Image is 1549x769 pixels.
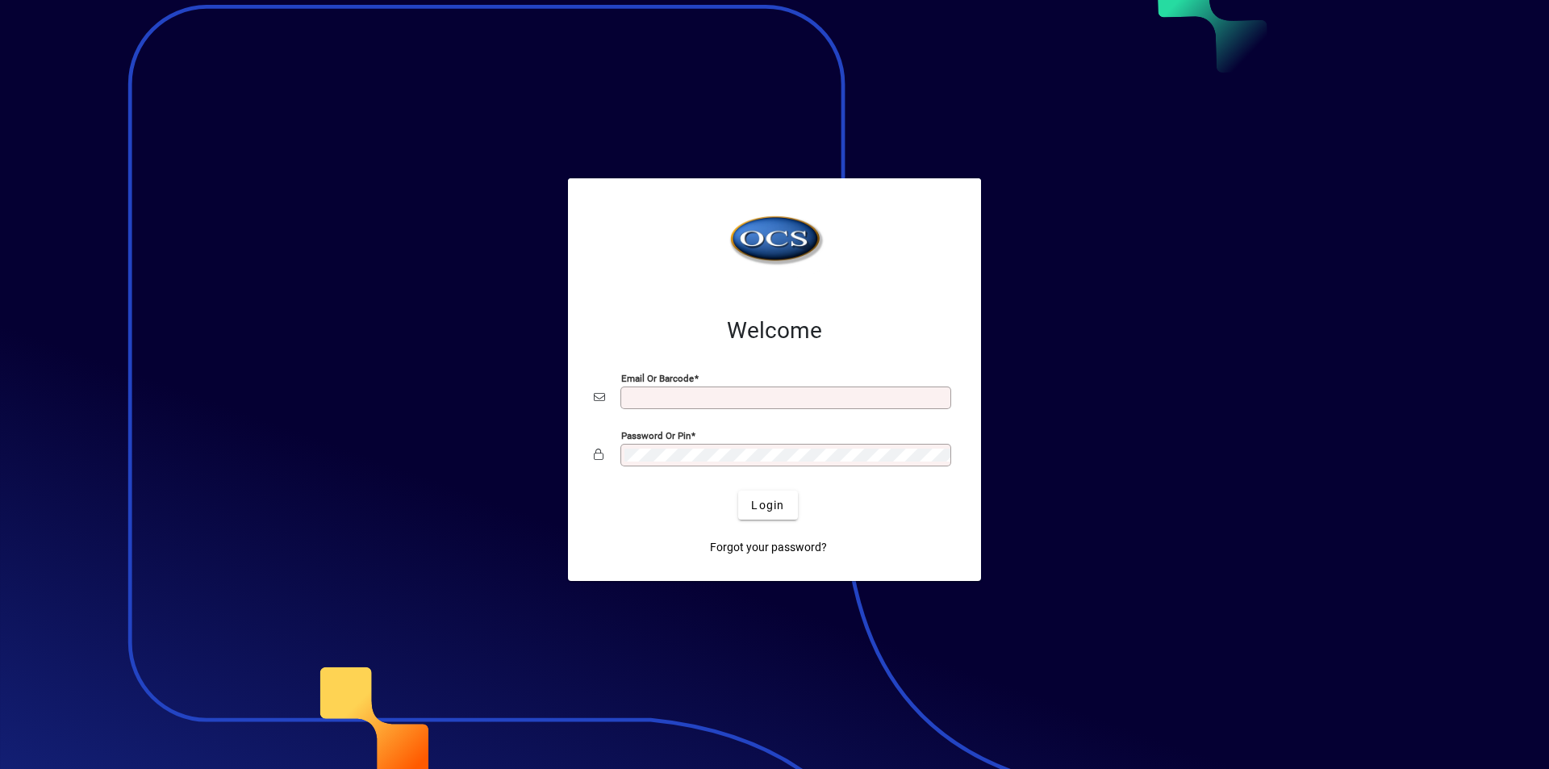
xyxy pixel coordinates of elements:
[594,317,955,345] h2: Welcome
[710,539,827,556] span: Forgot your password?
[751,497,784,514] span: Login
[704,533,833,562] a: Forgot your password?
[738,491,797,520] button: Login
[621,430,691,441] mat-label: Password or Pin
[621,373,694,384] mat-label: Email or Barcode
